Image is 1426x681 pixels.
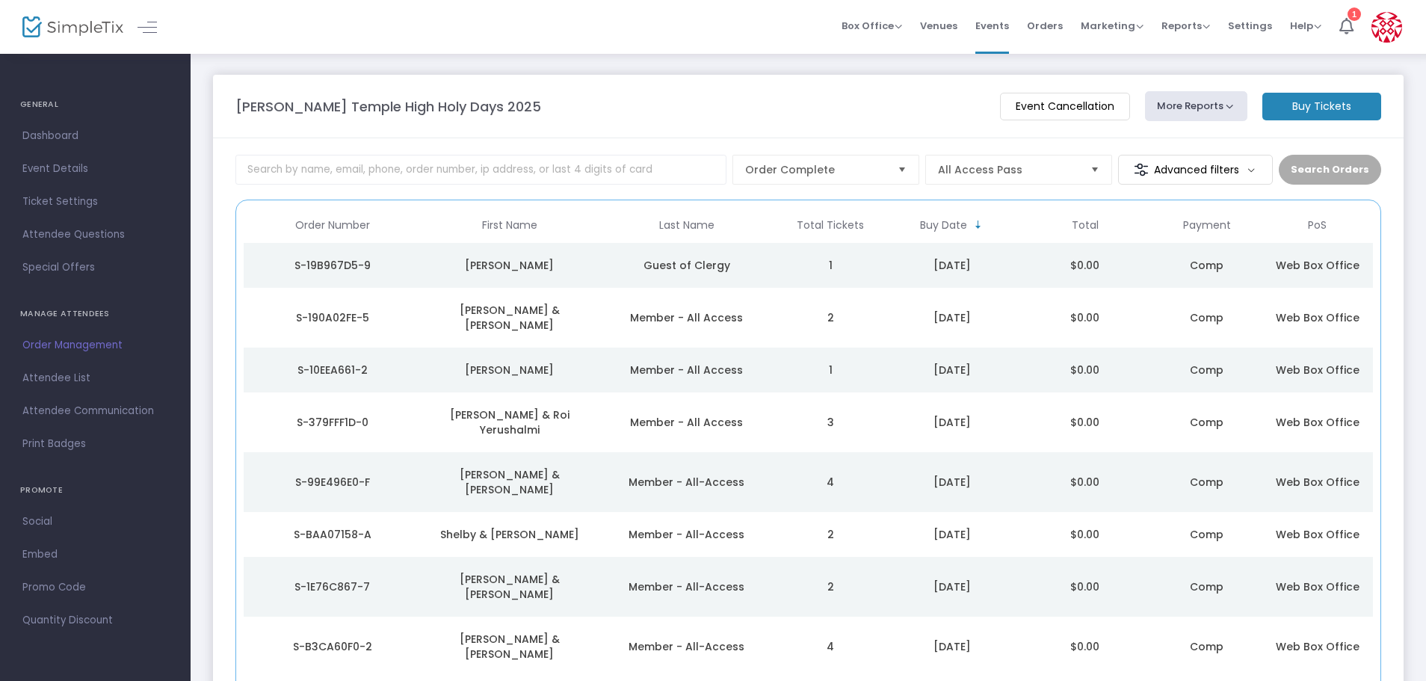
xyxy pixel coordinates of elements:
[1183,219,1231,232] span: Payment
[1019,348,1152,392] td: $0.00
[602,579,771,594] div: Member - All-Access
[235,96,541,117] m-panel-title: [PERSON_NAME] Temple High Holy Days 2025
[889,579,1015,594] div: 9/22/2025
[889,258,1015,273] div: 9/25/2025
[889,363,1015,378] div: 9/22/2025
[22,434,168,454] span: Print Badges
[22,611,168,630] span: Quantity Discount
[1308,219,1327,232] span: PoS
[1228,7,1272,45] span: Settings
[425,632,594,662] div: Todd & Laura Schumer
[889,475,1015,490] div: 9/22/2025
[1019,392,1152,452] td: $0.00
[1118,155,1273,185] m-button: Advanced filters
[1019,452,1152,512] td: $0.00
[1276,475,1359,490] span: Web Box Office
[1276,415,1359,430] span: Web Box Office
[247,579,417,594] div: S-1E76C867-7
[247,310,417,325] div: S-190A02FE-5
[1072,219,1099,232] span: Total
[22,369,168,388] span: Attendee List
[602,310,771,325] div: Member - All Access
[244,208,1373,677] div: Data table
[425,258,594,273] div: Liza Hausman
[745,162,886,177] span: Order Complete
[247,258,417,273] div: S-19B967D5-9
[22,545,168,564] span: Embed
[1190,258,1223,273] span: Comp
[235,155,726,185] input: Search by name, email, phone, order number, ip address, or last 4 digits of card
[1027,7,1063,45] span: Orders
[775,557,886,617] td: 2
[920,7,957,45] span: Venues
[602,639,771,654] div: Member - All-Access
[425,467,594,497] div: Cliff & Marcie Goldstein
[1190,475,1223,490] span: Comp
[1276,579,1359,594] span: Web Box Office
[425,303,594,333] div: Michael Kamiel & Wendy Fisher
[920,219,967,232] span: Buy Date
[247,639,417,654] div: S-B3CA60F0-2
[1019,557,1152,617] td: $0.00
[659,219,714,232] span: Last Name
[1019,512,1152,557] td: $0.00
[1145,91,1248,121] button: More Reports
[975,7,1009,45] span: Events
[1134,162,1149,177] img: filter
[247,475,417,490] div: S-99E496E0-F
[482,219,537,232] span: First Name
[22,512,168,531] span: Social
[1081,19,1143,33] span: Marketing
[20,475,170,505] h4: PROMOTE
[1190,363,1223,378] span: Comp
[938,162,1078,177] span: All Access Pass
[425,407,594,437] div: Lori Dennis & Roi Yerushalmi
[22,578,168,597] span: Promo Code
[295,219,370,232] span: Order Number
[425,363,594,378] div: Andrea Sher
[889,415,1015,430] div: 9/22/2025
[1276,258,1359,273] span: Web Box Office
[22,225,168,244] span: Attendee Questions
[1190,527,1223,542] span: Comp
[1276,527,1359,542] span: Web Box Office
[775,208,886,243] th: Total Tickets
[1276,639,1359,654] span: Web Box Office
[20,90,170,120] h4: GENERAL
[22,258,168,277] span: Special Offers
[247,363,417,378] div: S-10EEA661-2
[1276,310,1359,325] span: Web Box Office
[602,415,771,430] div: Member - All Access
[247,415,417,430] div: S-379FFF1D-0
[972,219,984,231] span: Sortable
[1190,310,1223,325] span: Comp
[1019,617,1152,677] td: $0.00
[22,336,168,355] span: Order Management
[602,363,771,378] div: Member - All Access
[247,527,417,542] div: S-BAA07158-A
[1019,243,1152,288] td: $0.00
[20,299,170,329] h4: MANAGE ATTENDEES
[889,527,1015,542] div: 9/22/2025
[1190,579,1223,594] span: Comp
[22,401,168,421] span: Attendee Communication
[775,512,886,557] td: 2
[1000,93,1130,120] m-button: Event Cancellation
[1019,288,1152,348] td: $0.00
[602,258,771,273] div: Guest of Clergy
[1348,7,1361,21] div: 1
[775,392,886,452] td: 3
[22,159,168,179] span: Event Details
[1290,19,1321,33] span: Help
[1276,363,1359,378] span: Web Box Office
[775,617,886,677] td: 4
[22,192,168,212] span: Ticket Settings
[889,310,1015,325] div: 9/22/2025
[775,348,886,392] td: 1
[1190,639,1223,654] span: Comp
[1084,155,1105,184] button: Select
[775,288,886,348] td: 2
[602,475,771,490] div: Member - All-Access
[775,243,886,288] td: 1
[889,639,1015,654] div: 9/22/2025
